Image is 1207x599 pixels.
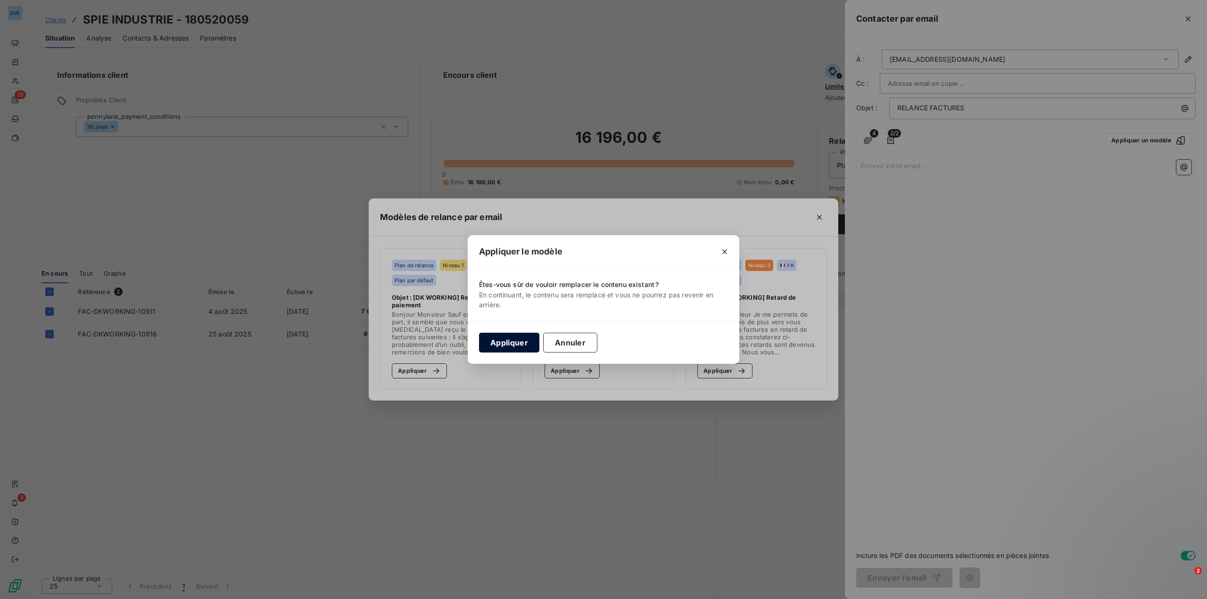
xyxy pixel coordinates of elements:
span: En continuant, le contenu sera remplacé et vous ne pourrez pas revenir en arrière. [479,291,713,309]
iframe: Intercom live chat [1175,567,1198,590]
span: Appliquer le modèle [479,245,562,258]
span: 2 [1194,567,1202,574]
iframe: Intercom notifications message [1018,508,1207,574]
button: Appliquer [479,333,539,353]
span: Êtes-vous sûr de vouloir remplacer le contenu existant ? [479,280,659,288]
button: Annuler [543,333,597,353]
